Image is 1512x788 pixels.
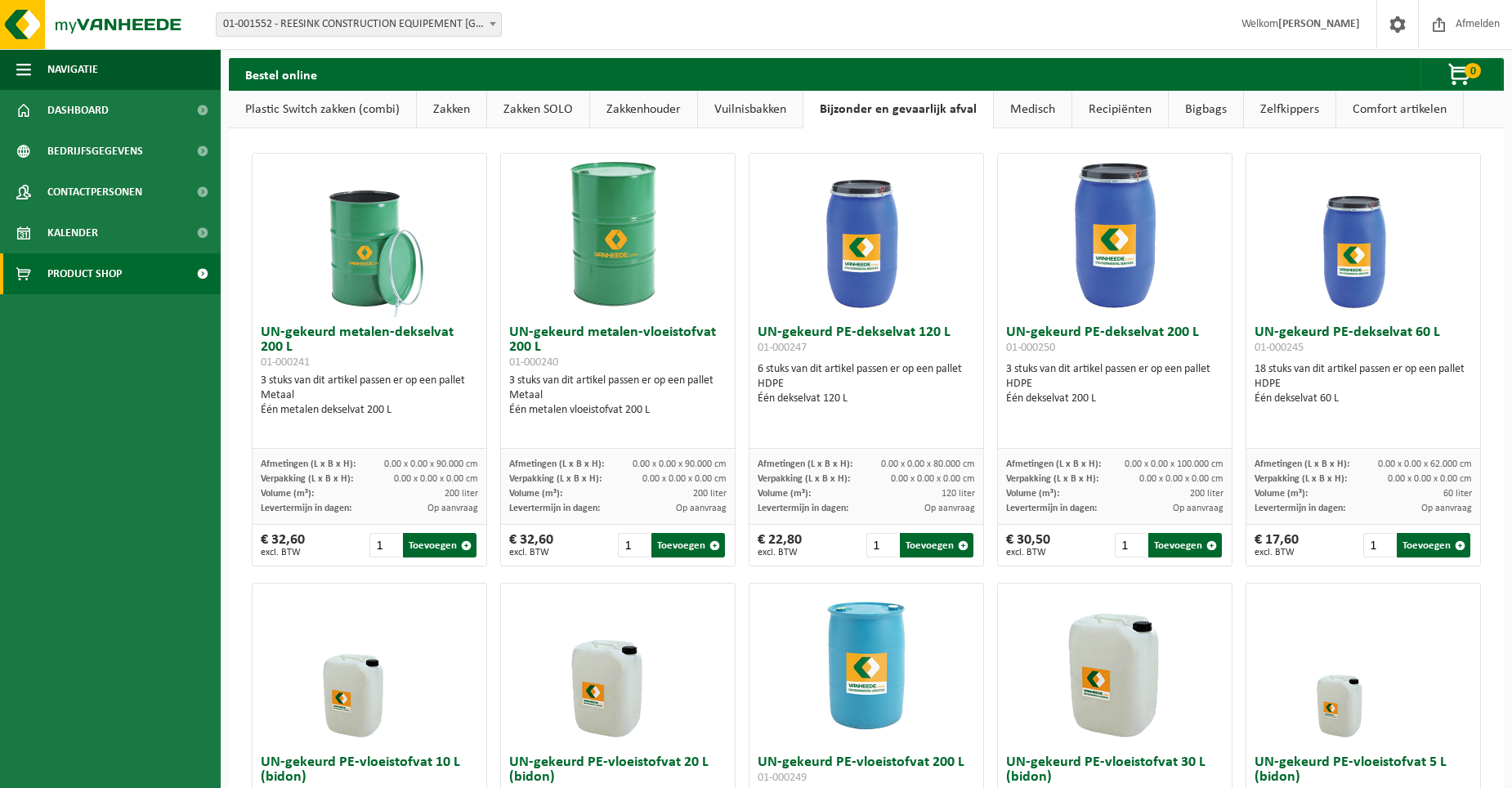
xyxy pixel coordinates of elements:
[1169,91,1243,128] a: Bigbags
[1282,154,1445,317] img: 01-000245
[261,374,479,418] div: 3 stuks van dit artikel passen er op een pallet
[758,459,852,469] span: Afmetingen (L x B x H):
[288,154,451,317] img: 01-000241
[1420,58,1502,91] button: 0
[1397,533,1470,557] button: Toevoegen
[1006,377,1224,392] div: HDPE
[676,504,727,513] span: Op aanvraag
[758,392,976,406] div: Één dekselvat 120 L
[1006,474,1098,484] span: Verpakking (L x B x H):
[261,548,305,557] span: excl. BTW
[427,504,478,513] span: Op aanvraag
[642,474,727,484] span: 0.00 x 0.00 x 0.00 cm
[509,403,727,418] div: Één metalen vloeistofvat 200 L
[1006,533,1050,557] div: € 30,50
[785,154,948,317] img: 01-000247
[758,489,811,499] span: Volume (m³):
[1006,504,1097,513] span: Levertermijn in dagen:
[1006,548,1050,557] span: excl. BTW
[590,91,697,128] a: Zakkenhouder
[261,504,351,513] span: Levertermijn in dagen:
[994,91,1071,128] a: Medisch
[924,504,975,513] span: Op aanvraag
[1115,533,1147,557] input: 1
[881,459,975,469] span: 0.00 x 0.00 x 80.000 cm
[261,356,310,369] span: 01-000241
[1278,18,1360,30] strong: [PERSON_NAME]
[758,504,848,513] span: Levertermijn in dagen:
[866,533,898,557] input: 1
[403,533,476,557] button: Toevoegen
[900,533,973,557] button: Toevoegen
[509,548,553,557] span: excl. BTW
[1255,342,1304,354] span: 01-000245
[758,772,807,784] span: 01-000249
[261,459,356,469] span: Afmetingen (L x B x H):
[1125,459,1223,469] span: 0.00 x 0.00 x 100.000 cm
[47,49,98,90] span: Navigatie
[758,474,850,484] span: Verpakking (L x B x H):
[651,533,725,557] button: Toevoegen
[1255,533,1299,557] div: € 17,60
[1388,474,1472,484] span: 0.00 x 0.00 x 0.00 cm
[487,91,589,128] a: Zakken SOLO
[536,154,700,317] img: 01-000240
[261,474,353,484] span: Verpakking (L x B x H):
[618,533,650,557] input: 1
[229,58,333,90] h2: Bestel online
[417,91,486,128] a: Zakken
[1190,489,1223,499] span: 200 liter
[47,213,98,253] span: Kalender
[1006,459,1101,469] span: Afmetingen (L x B x H):
[758,342,807,354] span: 01-000247
[633,459,727,469] span: 0.00 x 0.00 x 90.000 cm
[1255,474,1347,484] span: Verpakking (L x B x H):
[509,489,562,499] span: Volume (m³):
[445,489,478,499] span: 200 liter
[261,403,479,418] div: Één metalen dekselvat 200 L
[1006,342,1055,354] span: 01-000250
[1006,489,1059,499] span: Volume (m³):
[1443,489,1472,499] span: 60 liter
[1255,392,1473,406] div: Één dekselvat 60 L
[509,533,553,557] div: € 32,60
[1363,533,1395,557] input: 1
[394,474,478,484] span: 0.00 x 0.00 x 0.00 cm
[698,91,803,128] a: Vuilnisbakken
[217,13,501,36] span: 01-001552 - REESINK CONSTRUCTION EQUIPEMENT BELGIUM BV - OOSTENDE
[1033,584,1197,747] img: 01-000592
[785,584,948,747] img: 01-000249
[758,755,976,788] h3: UN-gekeurd PE-vloeistofvat 200 L
[509,374,727,418] div: 3 stuks van dit artikel passen er op een pallet
[693,489,727,499] span: 200 liter
[216,12,502,37] span: 01-001552 - REESINK CONSTRUCTION EQUIPEMENT BELGIUM BV - OOSTENDE
[1255,548,1299,557] span: excl. BTW
[1255,377,1473,392] div: HDPE
[1139,474,1223,484] span: 0.00 x 0.00 x 0.00 cm
[1255,362,1473,406] div: 18 stuks van dit artikel passen er op een pallet
[261,489,314,499] span: Volume (m³):
[942,489,975,499] span: 120 liter
[509,474,602,484] span: Verpakking (L x B x H):
[1148,533,1222,557] button: Toevoegen
[1072,91,1168,128] a: Recipiënten
[47,172,142,213] span: Contactpersonen
[369,533,401,557] input: 1
[1255,459,1349,469] span: Afmetingen (L x B x H):
[891,474,975,484] span: 0.00 x 0.00 x 0.00 cm
[47,90,109,131] span: Dashboard
[1465,63,1481,78] span: 0
[536,584,700,747] img: 01-000611
[1006,362,1224,406] div: 3 stuks van dit artikel passen er op een pallet
[261,388,479,403] div: Metaal
[1255,325,1473,358] h3: UN-gekeurd PE-dekselvat 60 L
[509,459,604,469] span: Afmetingen (L x B x H):
[1033,154,1197,317] img: 01-000250
[1378,459,1472,469] span: 0.00 x 0.00 x 62.000 cm
[288,584,451,747] img: 01-999903
[1006,392,1224,406] div: Één dekselvat 200 L
[1006,325,1224,358] h3: UN-gekeurd PE-dekselvat 200 L
[47,253,122,294] span: Product Shop
[758,377,976,392] div: HDPE
[509,388,727,403] div: Metaal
